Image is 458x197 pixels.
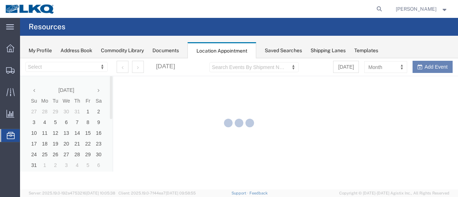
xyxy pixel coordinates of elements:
[5,4,55,14] img: logo
[249,191,268,195] a: Feedback
[101,47,144,54] div: Commodity Library
[29,18,65,36] h4: Resources
[354,47,378,54] div: Templates
[86,191,115,195] span: [DATE] 10:05:38
[118,191,196,195] span: Client: 2025.19.0-7f44ea7
[339,190,449,196] span: Copyright © [DATE]-[DATE] Agistix Inc., All Rights Reserved
[152,47,179,54] div: Documents
[29,191,115,195] span: Server: 2025.19.0-192a4753216
[187,42,256,59] div: Location Appointment
[395,5,448,13] button: [PERSON_NAME]
[60,47,92,54] div: Address Book
[396,5,437,13] span: Jason Voyles
[166,191,196,195] span: [DATE] 09:58:55
[232,191,249,195] a: Support
[265,47,302,54] div: Saved Searches
[311,47,346,54] div: Shipping Lanes
[29,47,52,54] div: My Profile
